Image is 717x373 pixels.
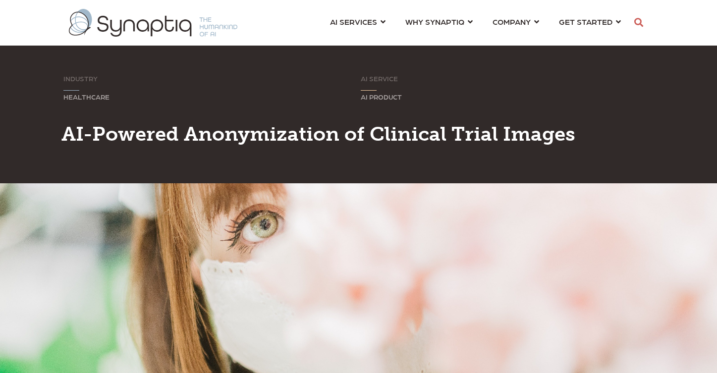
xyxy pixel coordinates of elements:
[361,74,398,82] span: AI SERVICE
[63,90,79,91] svg: Sorry, your browser does not support inline SVG.
[405,12,473,31] a: WHY SYNAPTIQ
[559,15,612,28] span: GET STARTED
[320,5,631,41] nav: menu
[330,15,377,28] span: AI SERVICES
[63,74,98,82] span: INDUSTRY
[330,12,386,31] a: AI SERVICES
[63,93,110,101] span: HEALTHCARE
[69,9,237,37] img: synaptiq logo-1
[61,122,575,146] span: AI-Powered Anonymization of Clinical Trial Images
[361,93,402,101] span: AI PRODUCT
[361,90,377,91] svg: Sorry, your browser does not support inline SVG.
[559,12,621,31] a: GET STARTED
[405,15,464,28] span: WHY SYNAPTIQ
[493,12,539,31] a: COMPANY
[493,15,531,28] span: COMPANY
